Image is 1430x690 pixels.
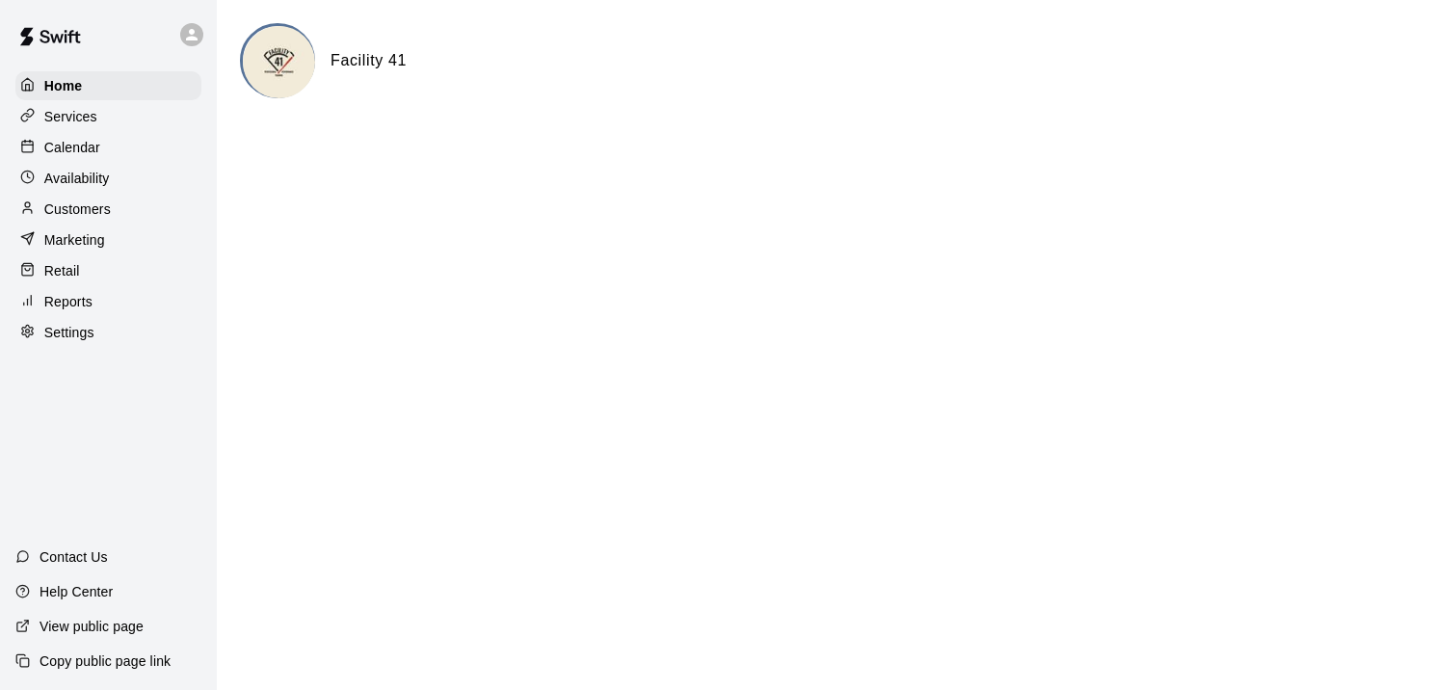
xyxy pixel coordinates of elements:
[44,76,83,95] p: Home
[15,287,201,316] a: Reports
[15,102,201,131] a: Services
[15,256,201,285] a: Retail
[44,107,97,126] p: Services
[15,164,201,193] a: Availability
[15,318,201,347] a: Settings
[15,71,201,100] a: Home
[243,26,315,98] img: Facility 41 logo
[44,292,93,311] p: Reports
[331,48,407,73] h6: Facility 41
[15,133,201,162] a: Calendar
[15,195,201,224] a: Customers
[40,617,144,636] p: View public page
[15,226,201,254] a: Marketing
[44,230,105,250] p: Marketing
[40,651,171,671] p: Copy public page link
[40,547,108,567] p: Contact Us
[44,138,100,157] p: Calendar
[44,261,80,280] p: Retail
[44,169,110,188] p: Availability
[44,199,111,219] p: Customers
[44,323,94,342] p: Settings
[40,582,113,601] p: Help Center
